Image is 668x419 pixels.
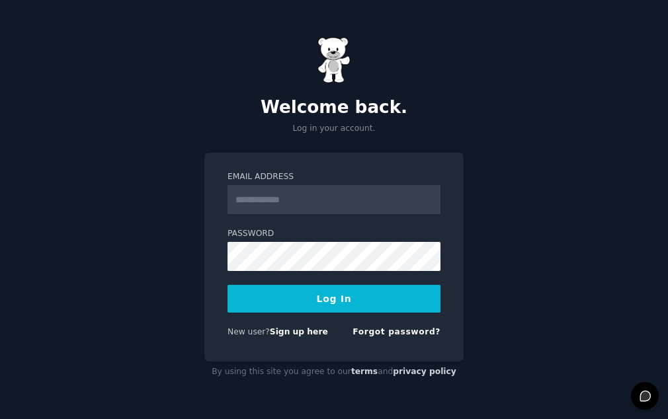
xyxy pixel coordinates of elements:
[317,37,351,83] img: Gummy Bear
[393,367,456,376] a: privacy policy
[228,228,440,240] label: Password
[351,367,378,376] a: terms
[228,285,440,313] button: Log In
[228,327,270,336] span: New user?
[353,327,440,336] a: Forgot password?
[228,171,440,183] label: Email Address
[204,97,464,118] h2: Welcome back.
[204,123,464,135] p: Log in your account.
[270,327,328,336] a: Sign up here
[204,362,464,383] div: By using this site you agree to our and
